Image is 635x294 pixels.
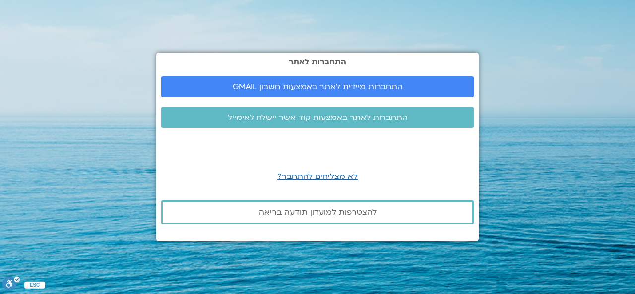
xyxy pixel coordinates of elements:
a: התחברות לאתר באמצעות קוד אשר יישלח לאימייל [161,107,474,128]
span: התחברות מיידית לאתר באמצעות חשבון GMAIL [233,82,403,91]
a: התחברות מיידית לאתר באמצעות חשבון GMAIL [161,76,474,97]
a: להצטרפות למועדון תודעה בריאה [161,200,474,224]
a: לא מצליחים להתחבר? [277,171,358,182]
span: להצטרפות למועדון תודעה בריאה [259,208,377,217]
h2: התחברות לאתר [161,58,474,66]
span: התחברות לאתר באמצעות קוד אשר יישלח לאימייל [228,113,408,122]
